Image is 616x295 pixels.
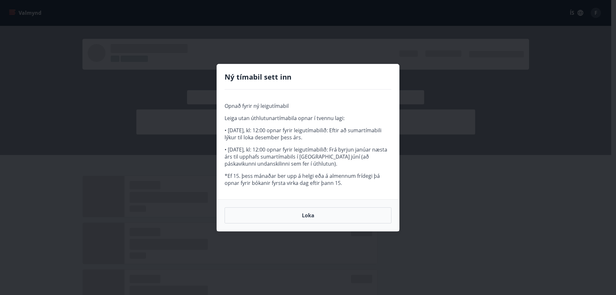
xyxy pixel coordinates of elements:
[225,127,391,141] p: • [DATE], kl: 12:00 opnar fyrir leigutímabilið: Eftir að sumartímabili lýkur til loka desember þe...
[225,146,391,167] p: • [DATE], kl: 12:00 opnar fyrir leigutímabilið: Frá byrjun janúar næsta árs til upphafs sumartíma...
[225,102,391,109] p: Opnað fyrir ný leigutímabil
[225,207,391,223] button: Loka
[225,115,391,122] p: Leiga utan úthlutunartímabila opnar í tvennu lagi:
[225,72,391,82] h4: Ný tímabil sett inn
[225,172,391,187] p: *Ef 15. þess mánaðar ber upp á helgi eða á almennum frídegi þá opnar fyrir bókanir fyrsta virka d...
